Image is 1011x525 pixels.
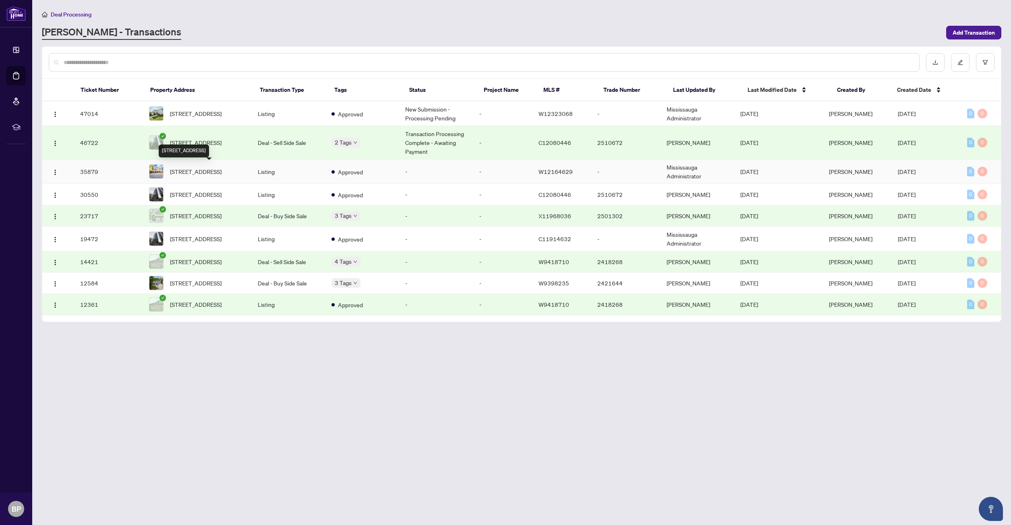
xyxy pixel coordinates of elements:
[741,79,831,101] th: Last Modified Date
[74,227,143,251] td: 19472
[831,79,890,101] th: Created By
[170,167,222,176] span: [STREET_ADDRESS]
[170,279,222,287] span: [STREET_ADDRESS]
[591,126,660,159] td: 2510672
[978,190,987,199] div: 0
[51,11,91,18] span: Deal Processing
[660,205,734,227] td: [PERSON_NAME]
[170,109,222,118] span: [STREET_ADDRESS]
[74,184,143,205] td: 30550
[399,251,472,273] td: -
[539,212,571,219] span: X11968036
[353,260,357,264] span: down
[251,101,325,126] td: Listing
[660,227,734,251] td: Mississauga Administrator
[829,235,872,242] span: [PERSON_NAME]
[591,251,660,273] td: 2418268
[473,294,532,315] td: -
[946,26,1001,39] button: Add Transaction
[399,101,472,126] td: New Submission - Processing Pending
[49,277,62,289] button: Logo
[49,255,62,268] button: Logo
[52,302,58,308] img: Logo
[591,184,660,205] td: 2510672
[967,300,974,309] div: 0
[473,159,532,184] td: -
[660,126,734,159] td: [PERSON_NAME]
[473,205,532,227] td: -
[6,6,26,21] img: logo
[591,273,660,294] td: 2421644
[748,85,797,94] span: Last Modified Date
[591,101,660,126] td: -
[74,273,143,294] td: 12584
[353,141,357,145] span: down
[897,85,931,94] span: Created Date
[667,79,741,101] th: Last Updated By
[52,236,58,243] img: Logo
[967,190,974,199] div: 0
[338,235,363,244] span: Approved
[49,232,62,245] button: Logo
[74,126,143,159] td: 46722
[74,294,143,315] td: 12361
[660,294,734,315] td: [PERSON_NAME]
[149,107,163,120] img: thumbnail-img
[967,234,974,244] div: 0
[740,168,758,175] span: [DATE]
[978,300,987,309] div: 0
[149,255,163,269] img: thumbnail-img
[403,79,477,101] th: Status
[740,235,758,242] span: [DATE]
[898,212,916,219] span: [DATE]
[353,281,357,285] span: down
[12,503,21,515] span: BP
[328,79,402,101] th: Tags
[144,79,253,101] th: Property Address
[597,79,667,101] th: Trade Number
[898,168,916,175] span: [DATE]
[926,53,945,72] button: download
[539,168,573,175] span: W12164629
[253,79,328,101] th: Transaction Type
[978,167,987,176] div: 0
[967,109,974,118] div: 0
[335,138,352,147] span: 2 Tags
[898,279,916,287] span: [DATE]
[399,227,472,251] td: -
[740,301,758,308] span: [DATE]
[338,190,363,199] span: Approved
[74,205,143,227] td: 23717
[335,278,352,287] span: 3 Tags
[473,184,532,205] td: -
[49,136,62,149] button: Logo
[591,227,660,251] td: -
[149,136,163,149] img: thumbnail-img
[473,101,532,126] td: -
[170,211,222,220] span: [STREET_ADDRESS]
[539,110,573,117] span: W12323068
[170,257,222,266] span: [STREET_ADDRESS]
[399,184,472,205] td: -
[170,234,222,243] span: [STREET_ADDRESS]
[537,79,597,101] th: MLS #
[829,168,872,175] span: [PERSON_NAME]
[473,227,532,251] td: -
[399,126,472,159] td: Transaction Processing Complete - Awaiting Payment
[967,257,974,267] div: 0
[149,298,163,311] img: thumbnail-img
[740,191,758,198] span: [DATE]
[660,273,734,294] td: [PERSON_NAME]
[335,257,352,266] span: 4 Tags
[52,259,58,266] img: Logo
[967,211,974,221] div: 0
[52,169,58,176] img: Logo
[49,209,62,222] button: Logo
[338,110,363,118] span: Approved
[160,133,166,139] span: check-circle
[539,258,569,265] span: W9418710
[399,294,472,315] td: -
[74,101,143,126] td: 47014
[967,138,974,147] div: 0
[829,258,872,265] span: [PERSON_NAME]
